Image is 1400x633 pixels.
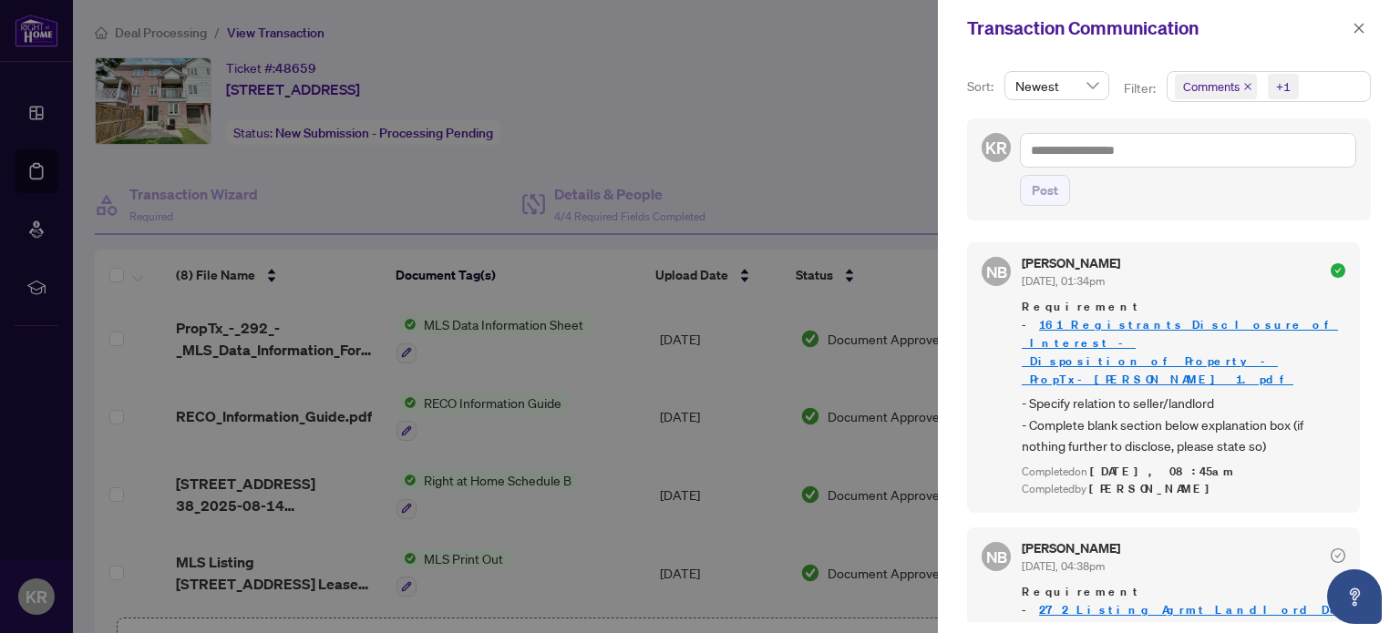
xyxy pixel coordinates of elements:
span: - Specify relation to seller/landlord - Complete blank section below explanation box (if nothing ... [1022,393,1345,456]
span: [DATE], 08:45am [1090,464,1236,479]
span: [DATE], 01:34pm [1022,274,1105,288]
span: close [1243,82,1252,91]
span: close [1353,22,1365,35]
span: Newest [1015,72,1098,99]
button: Post [1020,175,1070,206]
button: Open asap [1327,569,1382,624]
div: Completed by [1022,481,1345,498]
div: Transaction Communication [967,15,1347,42]
span: NB [985,259,1007,283]
span: Comments [1175,74,1257,99]
a: 161_Registrants_Disclosure_of_Interest_-_Disposition_of_Property_-_PropTx-[PERSON_NAME] 1.pdf [1022,317,1338,387]
span: KR [985,135,1007,160]
span: check-circle [1331,548,1345,563]
span: check-circle [1331,263,1345,278]
span: [PERSON_NAME] [1089,481,1220,496]
span: NB [985,544,1007,568]
p: Filter: [1124,78,1158,98]
div: Completed on [1022,464,1345,481]
h5: [PERSON_NAME] [1022,257,1120,270]
span: [DATE], 04:38pm [1022,559,1105,573]
span: Requirement - [1022,298,1345,389]
div: +1 [1276,77,1291,96]
p: Sort: [967,77,997,97]
h5: [PERSON_NAME] [1022,542,1120,555]
span: Comments [1183,77,1240,96]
